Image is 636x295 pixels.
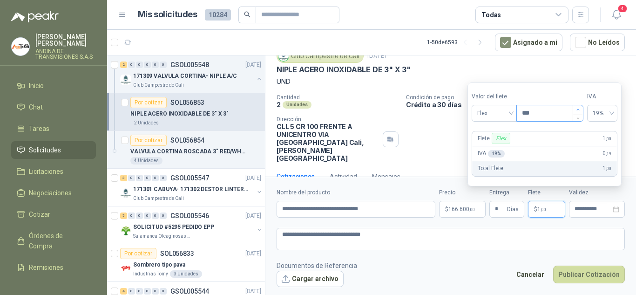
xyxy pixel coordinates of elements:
[170,137,204,144] p: SOL056854
[130,97,167,108] div: Por cotizar
[602,164,611,173] span: 1
[130,110,229,118] p: NIPLE ACERO INOXIDABLE DE 3" X 3"
[128,288,135,295] div: 0
[160,175,167,181] div: 0
[107,93,265,131] a: Por cotizarSOL056853NIPLE ACERO INOXIDABLE DE 3" X 3"2 Unidades
[11,141,96,159] a: Solicitudes
[569,188,625,197] label: Validez
[133,82,184,89] p: Club Campestre de Cali
[29,166,63,177] span: Licitaciones
[11,227,96,255] a: Órdenes de Compra
[576,117,580,120] span: down
[29,231,87,251] span: Órdenes de Compra
[541,207,546,212] span: ,00
[278,51,289,61] img: Company Logo
[608,7,625,23] button: 4
[11,120,96,137] a: Tareas
[130,147,246,156] p: VALVULA CORTINA ROSCADA 3" RED/WHITE
[120,175,127,181] div: 3
[573,115,583,121] span: Decrease Value
[427,35,487,50] div: 1 - 50 de 6593
[120,187,131,199] img: Company Logo
[144,288,151,295] div: 0
[29,123,49,134] span: Tareas
[593,106,612,120] span: 19%
[120,263,131,274] img: Company Logo
[602,134,611,143] span: 1
[570,34,625,51] button: No Leídos
[29,188,72,198] span: Negociaciones
[120,213,127,219] div: 5
[144,175,151,181] div: 0
[133,185,249,194] p: 171301 CABUYA- 171302 DESTOR LINTER- 171305 PINZA
[144,62,151,68] div: 0
[406,94,632,101] p: Condición de pago
[29,209,50,220] span: Cotizar
[35,48,96,60] p: ANDINA DE TRANSMISIONES S.A.S
[11,98,96,116] a: Chat
[152,288,159,295] div: 0
[245,249,261,258] p: [DATE]
[130,119,162,127] div: 2 Unidades
[11,77,96,95] a: Inicio
[29,81,44,91] span: Inicio
[160,288,167,295] div: 0
[245,212,261,220] p: [DATE]
[488,150,505,158] div: 19 %
[439,201,486,218] p: $166.600,00
[120,172,263,202] a: 3 0 0 0 0 0 GSOL005547[DATE] Company Logo171301 CABUYA- 171302 DESTOR LINTER- 171305 PINZAClub Ca...
[107,244,265,282] a: Por cotizarSOL056833[DATE] Company LogoSombrero tipo pavaIndustrias Tomy3 Unidades
[29,102,43,112] span: Chat
[11,206,96,223] a: Cotizar
[495,34,562,51] button: Asignado a mi
[170,175,209,181] p: GSOL005547
[277,49,364,63] div: Club Campestre de Cali
[507,201,519,217] span: Días
[277,101,281,109] p: 2
[138,8,197,21] h1: Mis solicitudes
[602,149,611,158] span: 0
[367,52,386,61] p: [DATE]
[11,11,59,22] img: Logo peakr
[160,62,167,68] div: 0
[128,62,135,68] div: 0
[606,136,611,141] span: ,00
[372,172,400,182] div: Mensajes
[277,116,379,123] p: Dirección
[133,223,214,232] p: SOLICITUD #5295 PEDIDO EPP
[170,288,209,295] p: GSOL005544
[144,213,151,219] div: 0
[481,10,501,20] div: Todas
[136,288,143,295] div: 0
[120,225,131,236] img: Company Logo
[120,62,127,68] div: 2
[29,262,63,273] span: Remisiones
[477,106,511,120] span: Flex
[277,94,399,101] p: Cantidad
[12,38,29,55] img: Company Logo
[152,175,159,181] div: 0
[528,201,565,218] p: $ 1,00
[277,271,344,288] button: Cargar archivo
[170,270,202,278] div: 3 Unidades
[130,157,162,165] div: 4 Unidades
[277,123,379,162] p: CLL 5 CR 100 FRENTE A UNICENTRO VIA [GEOGRAPHIC_DATA] Cali , [PERSON_NAME][GEOGRAPHIC_DATA]
[537,206,546,212] span: 1
[120,74,131,85] img: Company Logo
[120,248,156,259] div: Por cotizar
[277,76,625,87] p: UND
[245,174,261,183] p: [DATE]
[35,34,96,47] p: [PERSON_NAME] [PERSON_NAME]
[133,261,185,269] p: Sombrero tipo pava
[277,188,435,197] label: Nombre del producto
[439,188,486,197] label: Precio
[160,213,167,219] div: 0
[120,288,127,295] div: 4
[136,175,143,181] div: 0
[29,145,61,155] span: Solicitudes
[277,261,357,271] p: Documentos de Referencia
[205,9,231,21] span: 10284
[406,101,632,109] p: Crédito a 30 días
[128,175,135,181] div: 0
[277,65,411,75] p: NIPLE ACERO INOXIDABLE DE 3" X 3"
